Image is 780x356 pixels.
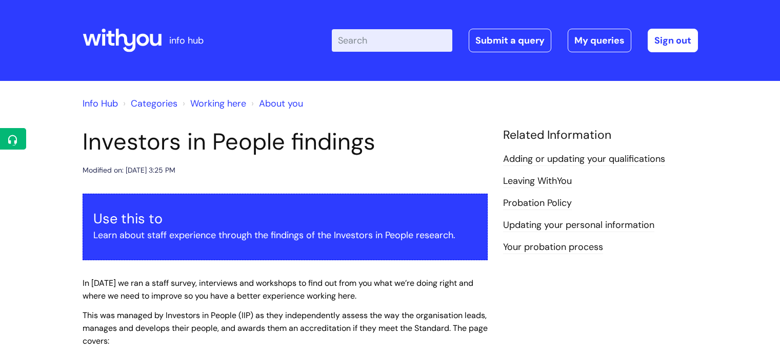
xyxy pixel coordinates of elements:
[83,97,118,110] a: Info Hub
[169,32,204,49] p: info hub
[249,95,303,112] li: About you
[83,164,175,177] div: Modified on: [DATE] 3:25 PM
[469,29,551,52] a: Submit a query
[121,95,177,112] li: Solution home
[503,219,654,232] a: Updating your personal information
[83,310,488,346] span: This was managed by Investors in People (IIP) as they independently assess the way the organisati...
[503,197,572,210] a: Probation Policy
[190,97,246,110] a: Working here
[332,29,698,52] div: | -
[93,211,477,227] h3: Use this to
[503,128,698,142] h4: Related Information
[83,128,488,156] h1: Investors in People findings
[83,278,473,301] span: In [DATE] we ran a staff survey, interviews and workshops to find out from you what we’re doing r...
[93,227,477,243] p: Learn about staff experience through the findings of the Investors in People research.
[648,29,698,52] a: Sign out
[503,241,603,254] a: Your probation process
[180,95,246,112] li: Working here
[131,97,177,110] a: Categories
[332,29,452,52] input: Search
[503,175,572,188] a: Leaving WithYou
[259,97,303,110] a: About you
[503,153,665,166] a: Adding or updating your qualifications
[568,29,631,52] a: My queries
